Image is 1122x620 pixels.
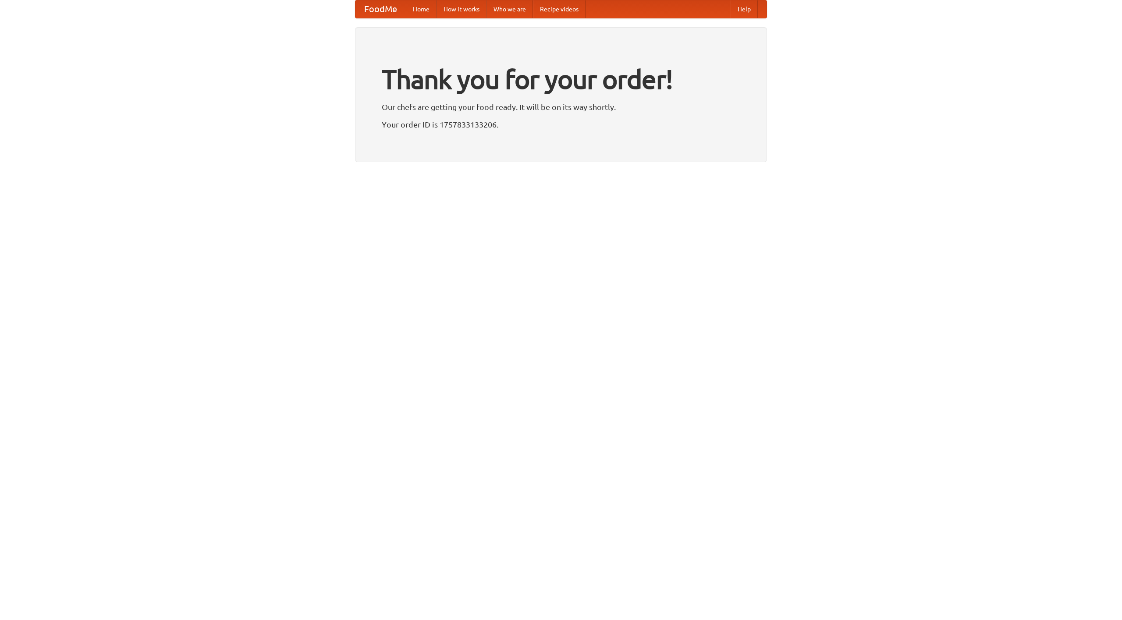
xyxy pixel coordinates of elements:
a: Home [406,0,437,18]
h1: Thank you for your order! [382,58,740,100]
a: Recipe videos [533,0,586,18]
a: FoodMe [355,0,406,18]
a: How it works [437,0,486,18]
a: Who we are [486,0,533,18]
p: Your order ID is 1757833133206. [382,118,740,131]
a: Help [731,0,758,18]
p: Our chefs are getting your food ready. It will be on its way shortly. [382,100,740,113]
